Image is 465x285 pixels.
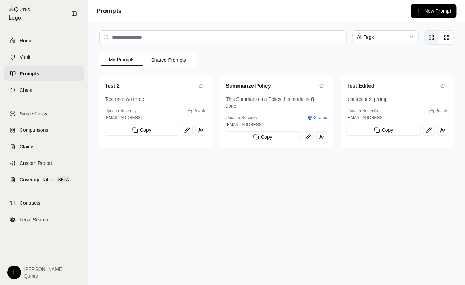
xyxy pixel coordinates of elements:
a: Legal Search [4,212,84,227]
div: [EMAIL_ADDRESS] [105,115,206,120]
img: Qumis Logo [9,6,34,22]
span: Home [20,37,32,44]
span: Private [194,108,206,114]
span: Shared [314,115,327,120]
span: Contracts [20,200,40,207]
div: [EMAIL_ADDRESS] [347,115,448,120]
span: Updated Recently [105,108,137,114]
span: Single Policy [20,110,47,117]
div: [EMAIL_ADDRESS] [226,122,327,127]
a: Custom Report [4,156,84,171]
button: Edit [303,131,314,142]
a: Home [4,33,84,48]
span: Private [436,108,448,114]
div: View prompt: Test Edited [341,75,454,148]
span: Custom Report [20,160,52,167]
div: View prompt: Test 2 [99,75,212,148]
h3: Summarize Policy [226,82,271,90]
a: Coverage TableBETA [4,172,84,187]
button: Collapse sidebar [69,8,80,19]
span: Comparisons [20,127,48,134]
button: List view [440,31,454,44]
span: Vault [20,54,30,61]
button: Share with organization [195,125,206,136]
a: Vault [4,50,84,65]
div: View prompt: Summarize Policy [220,75,333,148]
a: Prompts [4,66,84,81]
button: My Prompts [101,54,143,66]
span: Qumis [24,273,63,279]
button: Add to favorites [316,81,327,92]
p: Test one two three [105,96,206,103]
button: Copy [105,125,179,136]
a: Contracts [4,196,84,211]
button: Shared Prompts [143,54,194,65]
button: Edit [424,125,435,136]
span: Updated Recently [226,115,257,120]
button: Remove organization access [316,131,327,142]
span: Updated Recently [347,108,378,114]
h3: Test 2 [105,82,120,90]
p: test test test prompt [347,96,448,103]
button: Edit [182,125,193,136]
span: Coverage Table [20,176,53,183]
a: Comparisons [4,123,84,138]
a: Single Policy [4,106,84,121]
a: Claims [4,139,84,154]
button: Copy [226,131,300,142]
h1: Prompts [97,6,122,16]
div: L [7,266,21,279]
button: Share with organization [437,125,448,136]
button: Copy [347,125,421,136]
button: New Prompt [411,4,457,18]
p: This Summarizes a Policy this modal isn't done. [226,96,327,109]
span: Prompts [20,70,39,77]
h3: Test Edited [347,82,375,90]
a: Chats [4,83,84,98]
button: Grid view [425,31,438,44]
button: Add to favorites [195,81,206,92]
button: Add to favorites [437,81,448,92]
span: [PERSON_NAME] [24,266,63,273]
span: Chats [20,87,32,94]
span: BETA [56,176,71,183]
span: Legal Search [20,216,48,223]
span: Claims [20,143,34,150]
